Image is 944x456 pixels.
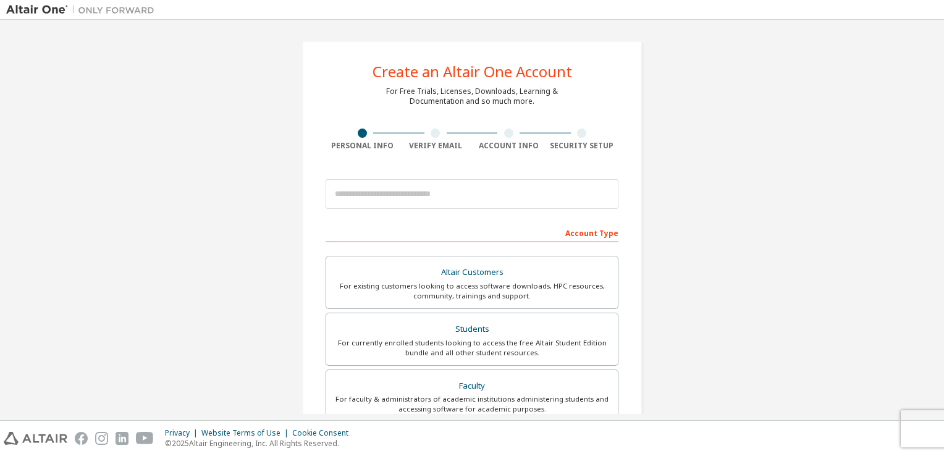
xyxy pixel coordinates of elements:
img: facebook.svg [75,432,88,445]
div: Personal Info [326,141,399,151]
div: For currently enrolled students looking to access the free Altair Student Edition bundle and all ... [334,338,610,358]
div: For faculty & administrators of academic institutions administering students and accessing softwa... [334,394,610,414]
div: Privacy [165,428,201,438]
div: Altair Customers [334,264,610,281]
div: For existing customers looking to access software downloads, HPC resources, community, trainings ... [334,281,610,301]
img: youtube.svg [136,432,154,445]
img: linkedin.svg [116,432,129,445]
div: For Free Trials, Licenses, Downloads, Learning & Documentation and so much more. [386,87,558,106]
div: Faculty [334,378,610,395]
img: Altair One [6,4,161,16]
div: Website Terms of Use [201,428,292,438]
div: Security Setup [546,141,619,151]
div: Verify Email [399,141,473,151]
div: Account Type [326,222,618,242]
img: altair_logo.svg [4,432,67,445]
div: Students [334,321,610,338]
img: instagram.svg [95,432,108,445]
p: © 2025 Altair Engineering, Inc. All Rights Reserved. [165,438,356,449]
div: Cookie Consent [292,428,356,438]
div: Create an Altair One Account [373,64,572,79]
div: Account Info [472,141,546,151]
